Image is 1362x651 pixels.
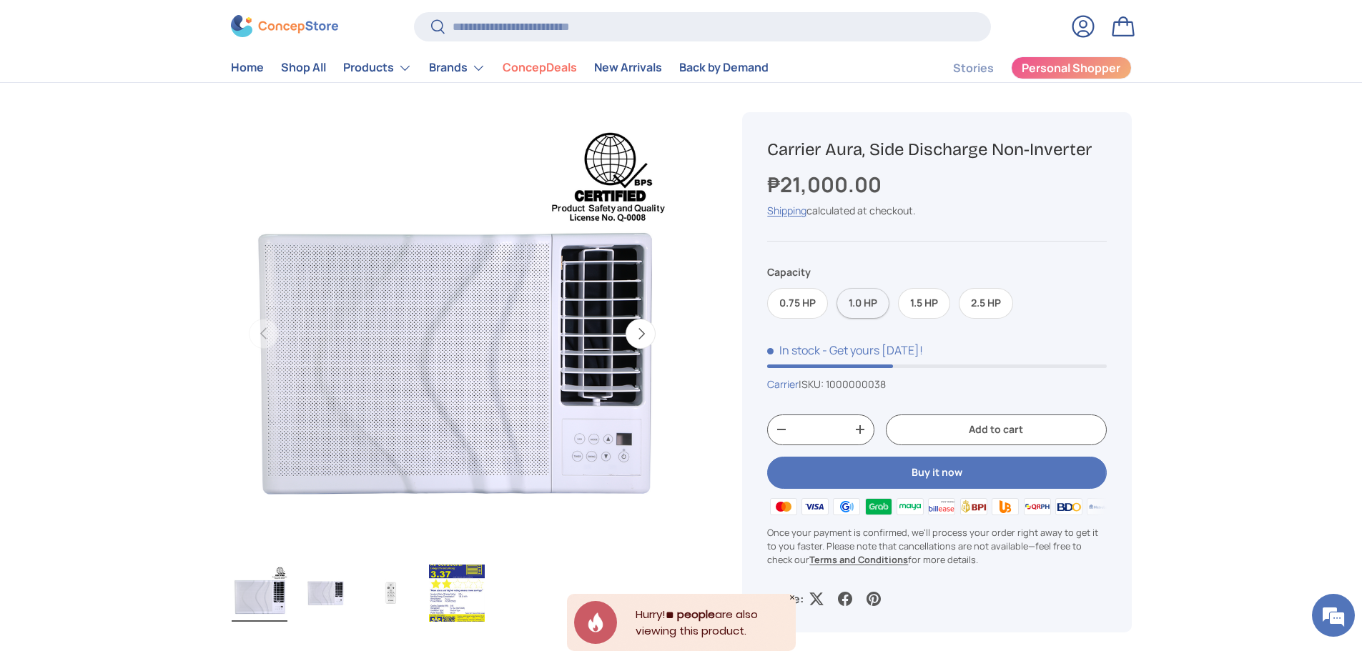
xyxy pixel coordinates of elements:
[231,16,338,38] img: ConcepStore
[767,457,1106,489] button: Buy it now
[886,414,1106,445] button: Add to cart
[862,496,894,517] img: grabpay
[767,139,1106,161] h1: Carrier Aura, Side Discharge Non-Inverter
[594,54,662,82] a: New Arrivals
[799,377,886,391] span: |
[420,54,494,82] summary: Brands
[831,496,862,517] img: gcash
[953,54,994,82] a: Stories
[503,54,577,82] a: ConcepDeals
[789,594,796,601] div: Close
[281,54,326,82] a: Shop All
[232,565,287,622] img: Carrier Aura, Side Discharge Non-Inverter
[767,496,799,517] img: master
[767,204,806,217] a: Shipping
[363,565,419,622] img: Carrier Aura, Side Discharge Non-Inverter
[83,180,197,324] span: We're online!
[235,7,269,41] div: Minimize live chat window
[429,565,485,622] img: Carrier Aura, Side Discharge Non-Inverter
[809,553,908,566] a: Terms and Conditions
[822,342,923,358] p: - Get yours [DATE]!
[767,526,1106,567] p: Once your payment is confirmed, we'll process your order right away to get it to you faster. Plea...
[926,496,957,517] img: billease
[7,390,272,440] textarea: Type your message and hit 'Enter'
[894,496,926,517] img: maya
[231,54,769,82] nav: Primary
[1021,496,1052,517] img: qrph
[767,342,820,358] span: In stock
[679,54,769,82] a: Back by Demand
[801,377,824,391] span: SKU:
[231,54,264,82] a: Home
[1022,63,1120,74] span: Personal Shopper
[826,377,886,391] span: 1000000038
[767,377,799,391] a: Carrier
[231,112,674,626] media-gallery: Gallery Viewer
[74,80,240,99] div: Chat with us now
[767,590,804,607] p: Share:
[1011,56,1132,79] a: Personal Shopper
[919,54,1132,82] nav: Secondary
[297,565,353,622] img: Carrier Aura, Side Discharge Non-Inverter
[767,264,811,279] legend: Capacity
[1053,496,1085,517] img: bdo
[958,496,990,517] img: bpi
[335,54,420,82] summary: Products
[1085,496,1116,517] img: metrobank
[990,496,1021,517] img: ubp
[799,496,831,517] img: visa
[767,170,885,199] strong: ₱21,000.00
[767,203,1106,218] div: calculated at checkout.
